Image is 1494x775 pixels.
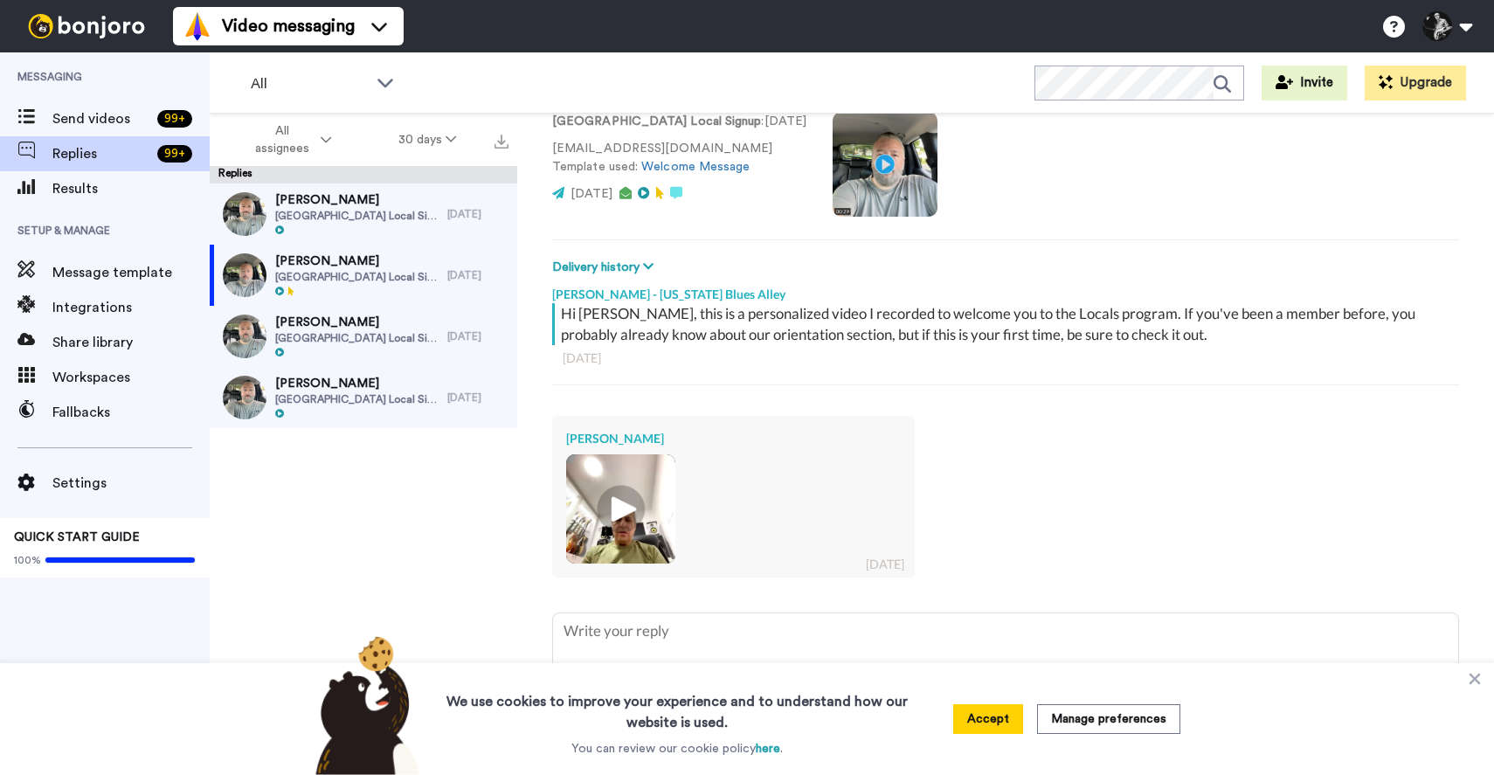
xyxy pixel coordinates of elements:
[1037,704,1180,734] button: Manage preferences
[275,253,439,270] span: [PERSON_NAME]
[571,740,783,758] p: You can review our cookie policy .
[210,183,517,245] a: [PERSON_NAME][GEOGRAPHIC_DATA] Local Signup[DATE]
[756,743,780,755] a: here
[641,161,750,173] a: Welcome Message
[866,556,904,573] div: [DATE]
[52,143,150,164] span: Replies
[561,303,1455,345] div: Hi [PERSON_NAME], this is a personalized video I recorded to welcome you to the Locals program. I...
[447,207,508,221] div: [DATE]
[157,145,192,163] div: 99 +
[210,367,517,428] a: [PERSON_NAME][GEOGRAPHIC_DATA] Local Signup[DATE]
[597,485,645,533] img: ic_play_thick.png
[14,531,140,543] span: QUICK START GUIDE
[275,191,439,209] span: [PERSON_NAME]
[52,367,210,388] span: Workspaces
[1262,66,1347,100] button: Invite
[447,391,508,405] div: [DATE]
[1365,66,1466,100] button: Upgrade
[566,454,675,564] img: 33712d2b-f994-4c2e-a0b4-0011c8933667-thumb.jpg
[495,135,508,149] img: export.svg
[275,331,439,345] span: [GEOGRAPHIC_DATA] Local Signup
[275,314,439,331] span: [PERSON_NAME]
[210,166,517,183] div: Replies
[14,553,41,567] span: 100%
[251,73,368,94] span: All
[52,297,210,318] span: Integrations
[552,140,806,176] p: [EMAIL_ADDRESS][DOMAIN_NAME] Template used:
[953,704,1023,734] button: Accept
[223,315,266,358] img: 6f13c200-4df9-4f86-9eb8-c51f6f670277-thumb.jpg
[21,14,152,38] img: bj-logo-header-white.svg
[563,349,1449,367] div: [DATE]
[275,375,439,392] span: [PERSON_NAME]
[223,376,266,419] img: c725359c-08b1-409c-81f1-253e513b69c8-thumb.jpg
[489,127,514,153] button: Export all results that match these filters now.
[52,332,210,353] span: Share library
[552,113,806,131] p: : [DATE]
[52,178,210,199] span: Results
[552,277,1459,303] div: [PERSON_NAME] - [US_STATE] Blues Alley
[275,270,439,284] span: [GEOGRAPHIC_DATA] Local Signup
[222,14,355,38] span: Video messaging
[223,192,266,236] img: ec9722b2-4fe1-4a2f-bde6-06ee51511528-thumb.jpg
[275,392,439,406] span: [GEOGRAPHIC_DATA] Local Signup
[566,430,901,447] div: [PERSON_NAME]
[183,12,211,40] img: vm-color.svg
[210,306,517,367] a: [PERSON_NAME][GEOGRAPHIC_DATA] Local Signup[DATE]
[223,253,266,297] img: 009cff99-a082-4650-ab1b-9636eb80b4f3-thumb.jpg
[447,329,508,343] div: [DATE]
[365,124,490,156] button: 30 days
[275,209,439,223] span: [GEOGRAPHIC_DATA] Local Signup
[210,245,517,306] a: [PERSON_NAME][GEOGRAPHIC_DATA] Local Signup[DATE]
[300,635,429,775] img: bear-with-cookie.png
[52,402,210,423] span: Fallbacks
[246,122,317,157] span: All assignees
[552,115,761,128] strong: [GEOGRAPHIC_DATA] Local Signup
[213,115,365,164] button: All assignees
[157,110,192,128] div: 99 +
[52,473,210,494] span: Settings
[552,258,659,277] button: Delivery history
[571,188,612,200] span: [DATE]
[52,108,150,129] span: Send videos
[52,262,210,283] span: Message template
[429,681,925,733] h3: We use cookies to improve your experience and to understand how our website is used.
[447,268,508,282] div: [DATE]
